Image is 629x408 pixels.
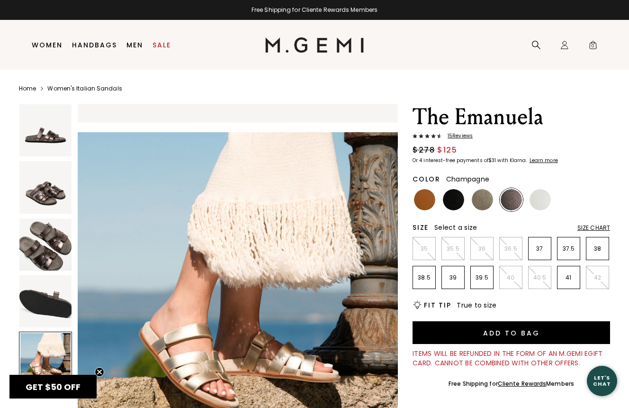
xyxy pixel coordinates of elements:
[446,174,489,184] span: Champagne
[588,42,598,52] span: 0
[442,245,464,253] p: 35.5
[500,245,522,253] p: 36.5
[471,274,493,281] p: 39.5
[26,381,81,393] span: GET $50 OFF
[529,158,558,163] a: Learn more
[19,275,72,327] img: The Emanuela
[577,224,610,232] div: Size Chart
[9,375,97,399] div: GET $50 OFFClose teaser
[413,245,435,253] p: 35
[557,274,580,281] p: 41
[19,104,72,156] img: The Emanuela
[265,37,364,53] img: M.Gemi
[530,189,551,210] img: White
[472,189,493,210] img: Champagne
[19,161,72,213] img: The Emanuela
[442,274,464,281] p: 39
[414,189,435,210] img: Tan
[413,157,488,164] klarna-placement-style-body: Or 4 interest-free payments of
[413,145,435,156] span: $278
[557,245,580,253] p: 37.5
[443,189,464,210] img: Black
[153,41,171,49] a: Sale
[498,380,547,388] a: Cliente Rewards
[434,223,477,232] span: Select a size
[32,41,63,49] a: Women
[72,41,117,49] a: Handbags
[413,274,435,281] p: 38.5
[529,245,551,253] p: 37
[457,300,496,310] span: True to size
[47,85,122,92] a: Women's Italian Sandals
[437,145,457,156] span: $125
[413,349,610,368] div: Items will be refunded in the form of an M.Gemi eGift Card. Cannot be combined with other offers.
[424,301,451,309] h2: Fit Tip
[126,41,143,49] a: Men
[586,245,609,253] p: 38
[471,245,493,253] p: 36
[19,218,72,271] img: The Emanuela
[413,224,429,231] h2: Size
[497,157,528,164] klarna-placement-style-body: with Klarna
[413,321,610,344] button: Add to Bag
[500,274,522,281] p: 40
[449,380,574,388] div: Free Shipping for Members
[442,133,473,139] span: 15 Review s
[19,85,36,92] a: Home
[413,133,610,141] a: 15Reviews
[501,189,522,210] img: Cocoa
[530,157,558,164] klarna-placement-style-cta: Learn more
[529,274,551,281] p: 40.5
[586,274,609,281] p: 42
[413,175,440,183] h2: Color
[488,157,496,164] klarna-placement-style-amount: $31
[587,375,617,387] div: Let's Chat
[413,104,610,130] h1: The Emanuela
[95,367,104,377] button: Close teaser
